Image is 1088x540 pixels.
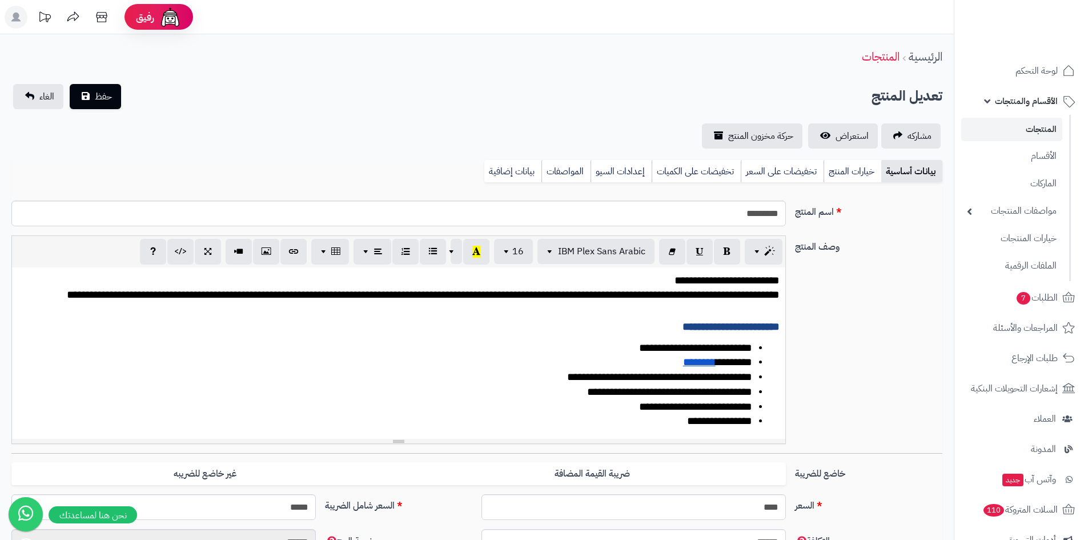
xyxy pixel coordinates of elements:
[961,496,1081,523] a: السلات المتروكة110
[961,254,1062,278] a: الملفات الرقمية
[790,201,947,219] label: اسم المنتج
[13,84,63,109] a: الغاء
[808,123,878,149] a: استعراض
[728,129,793,143] span: حركة مخزون المنتج
[70,84,121,109] button: حفظ
[961,144,1062,169] a: الأقسام
[95,90,112,103] span: حفظ
[1015,63,1058,79] span: لوحة التحكم
[993,320,1058,336] span: المراجعات والأسئلة
[1011,350,1058,366] span: طلبات الإرجاع
[995,93,1058,109] span: الأقسام والمنتجات
[537,239,655,264] button: IBM Plex Sans Arabic
[558,245,645,258] span: IBM Plex Sans Arabic
[39,90,54,103] span: الغاء
[961,171,1062,196] a: الماركات
[961,284,1081,311] a: الطلبات7
[702,123,802,149] a: حركة مخزون المنتج
[484,160,541,183] a: بيانات إضافية
[872,85,942,108] h2: تعديل المنتج
[1031,441,1056,457] span: المدونة
[961,435,1081,463] a: المدونة
[136,10,154,24] span: رفيق
[909,48,942,65] a: الرئيسية
[1002,474,1023,486] span: جديد
[399,462,786,486] label: ضريبة القيمة المضافة
[11,462,399,486] label: غير خاضع للضريبه
[790,494,947,513] label: السعر
[982,502,1058,518] span: السلات المتروكة
[494,239,533,264] button: 16
[790,235,947,254] label: وصف المنتج
[790,462,947,481] label: خاضع للضريبة
[159,6,182,29] img: ai-face.png
[961,199,1062,223] a: مواصفات المنتجات
[971,381,1058,397] span: إشعارات التحويلات البنكية
[824,160,881,183] a: خيارات المنتج
[908,129,932,143] span: مشاركه
[1010,9,1077,33] img: logo-2.png
[961,375,1081,402] a: إشعارات التحويلات البنكية
[741,160,824,183] a: تخفيضات على السعر
[30,6,59,31] a: تحديثات المنصة
[1001,471,1056,487] span: وآتس آب
[512,245,524,258] span: 16
[1016,291,1031,305] span: 7
[961,314,1081,342] a: المراجعات والأسئلة
[591,160,652,183] a: إعدادات السيو
[983,503,1005,517] span: 110
[961,405,1081,433] a: العملاء
[541,160,591,183] a: المواصفات
[836,129,869,143] span: استعراض
[881,123,941,149] a: مشاركه
[320,494,477,513] label: السعر شامل الضريبة
[1015,290,1058,306] span: الطلبات
[961,226,1062,251] a: خيارات المنتجات
[1034,411,1056,427] span: العملاء
[961,118,1062,141] a: المنتجات
[652,160,741,183] a: تخفيضات على الكميات
[961,345,1081,372] a: طلبات الإرجاع
[961,466,1081,493] a: وآتس آبجديد
[862,48,900,65] a: المنتجات
[881,160,942,183] a: بيانات أساسية
[961,57,1081,85] a: لوحة التحكم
